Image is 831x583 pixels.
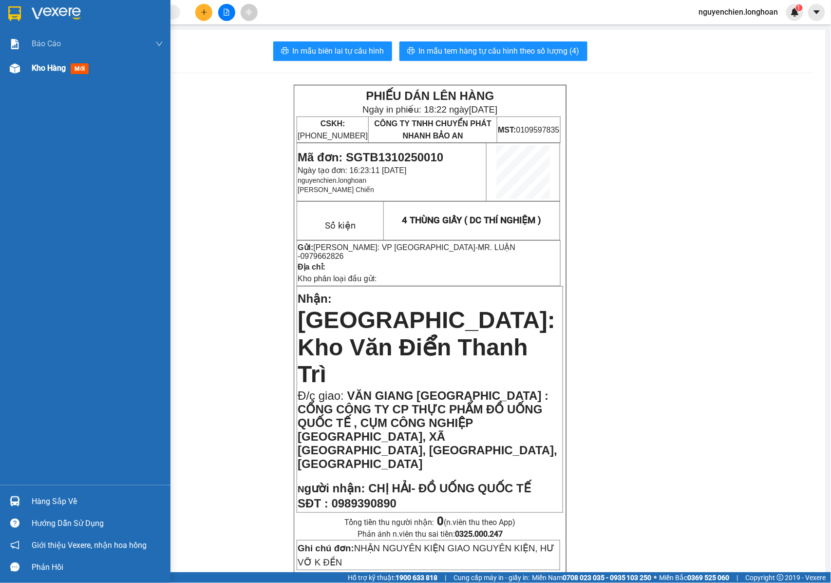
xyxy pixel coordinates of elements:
span: Báo cáo [32,38,61,50]
span: Mã đơn: SGTB1310250013 [4,59,150,72]
span: Miền Nam [532,572,652,583]
span: file-add [223,9,230,16]
span: message [10,563,19,572]
span: copyright [777,574,784,581]
span: Hỗ trợ kỹ thuật: [348,572,437,583]
strong: Địa chỉ: [298,263,325,271]
span: gười nhận: [304,482,365,495]
span: [DATE] [469,104,498,115]
span: printer [281,47,289,56]
strong: 0325.000.247 [455,529,503,539]
button: printerIn mẫu tem hàng tự cấu hình theo số lượng (4) [399,41,587,61]
span: notification [10,541,19,550]
span: CHỊ HẢI- ĐỒ UỐNG QUỐC TẾ [368,482,531,495]
span: NHẬN NGUYÊN KIỆN GIAO NGUYÊN KIỆN, HƯ VỠ K ĐỀN [298,543,554,567]
span: Tổng tiền thu người nhận: [344,518,515,527]
span: 0989390890 [332,497,397,510]
span: Mã đơn: SGTB1310250010 [298,151,443,164]
strong: N [298,484,365,494]
span: Giới thiệu Vexere, nhận hoa hồng [32,539,147,551]
span: nguyenchien.longhoan [691,6,786,18]
strong: CSKH: [321,119,345,128]
span: VĂN GIANG [GEOGRAPHIC_DATA] : CỔNG CÔNG TY CP THỰC PHẨM ĐỒ UỐNG QUỐC TẾ , CỤM CÔNG NGHIỆP [GEOGRA... [298,389,557,470]
img: logo-vxr [8,6,21,21]
span: (n.viên thu theo App) [437,518,515,527]
span: down [155,40,163,48]
img: warehouse-icon [10,496,20,506]
button: aim [241,4,258,21]
span: caret-down [812,8,821,17]
strong: 0369 525 060 [688,574,730,582]
span: nguyenchien.longhoan [298,176,366,184]
span: | [737,572,738,583]
strong: PHIẾU DÁN LÊN HÀNG [69,4,197,18]
span: In mẫu tem hàng tự cấu hình theo số lượng (4) [419,45,580,57]
strong: 1900 633 818 [396,574,437,582]
span: mới [71,63,89,74]
span: Ngày tạo đơn: 16:23:11 [DATE] [298,166,406,175]
span: MR. LUẬN - [298,243,515,260]
span: [GEOGRAPHIC_DATA]: Kho Văn Điển Thanh Trì [298,307,555,387]
strong: Ghi chú đơn: [298,543,354,553]
strong: MST: [498,126,516,134]
img: solution-icon [10,39,20,49]
strong: 0 [437,514,444,528]
button: file-add [218,4,235,21]
span: Nhận: [298,292,332,305]
span: Ngày in phiếu: 18:22 ngày [362,104,497,115]
sup: 1 [796,4,803,11]
img: warehouse-icon [10,63,20,74]
span: Miền Bắc [660,572,730,583]
span: [PHONE_NUMBER] [4,33,74,50]
span: aim [246,9,252,16]
span: ⚪️ [654,576,657,580]
span: 4 THÙNG GIẤY ( DC THÍ NGHIỆM ) [402,215,542,226]
span: Phản ánh n.viên thu sai tiền: [358,529,503,539]
span: plus [201,9,208,16]
strong: CSKH: [27,33,52,41]
span: CÔNG TY TNHH CHUYỂN PHÁT NHANH BẢO AN [77,33,194,51]
span: question-circle [10,519,19,528]
img: icon-new-feature [791,8,799,17]
span: Đ/c giao: [298,389,347,402]
span: [PERSON_NAME]: VP [GEOGRAPHIC_DATA] [314,243,476,252]
span: [PHONE_NUMBER] [298,119,368,140]
span: Kho hàng [32,63,66,73]
span: Số kiện [325,220,356,231]
span: 0979662826 [301,252,344,260]
span: Ngày in phiếu: 18:09 ngày [65,19,200,30]
button: plus [195,4,212,21]
span: | [445,572,446,583]
div: Phản hồi [32,560,163,575]
strong: PHIẾU DÁN LÊN HÀNG [366,89,494,102]
span: CÔNG TY TNHH CHUYỂN PHÁT NHANH BẢO AN [374,119,491,140]
button: caret-down [808,4,825,21]
div: Hướng dẫn sử dụng [32,516,163,531]
span: [PERSON_NAME] Chiến [298,186,374,194]
strong: 0708 023 035 - 0935 103 250 [563,574,652,582]
span: Kho phân loại đầu gửi: [298,274,377,283]
span: printer [407,47,415,56]
span: In mẫu biên lai tự cấu hình [293,45,384,57]
div: Hàng sắp về [32,494,163,509]
span: 1 [797,4,801,11]
span: - [298,243,515,260]
span: Cung cấp máy in - giấy in: [453,572,529,583]
span: 0109597835 [498,126,559,134]
strong: Gửi: [298,243,313,252]
strong: SĐT : [298,497,328,510]
button: printerIn mẫu biên lai tự cấu hình [273,41,392,61]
